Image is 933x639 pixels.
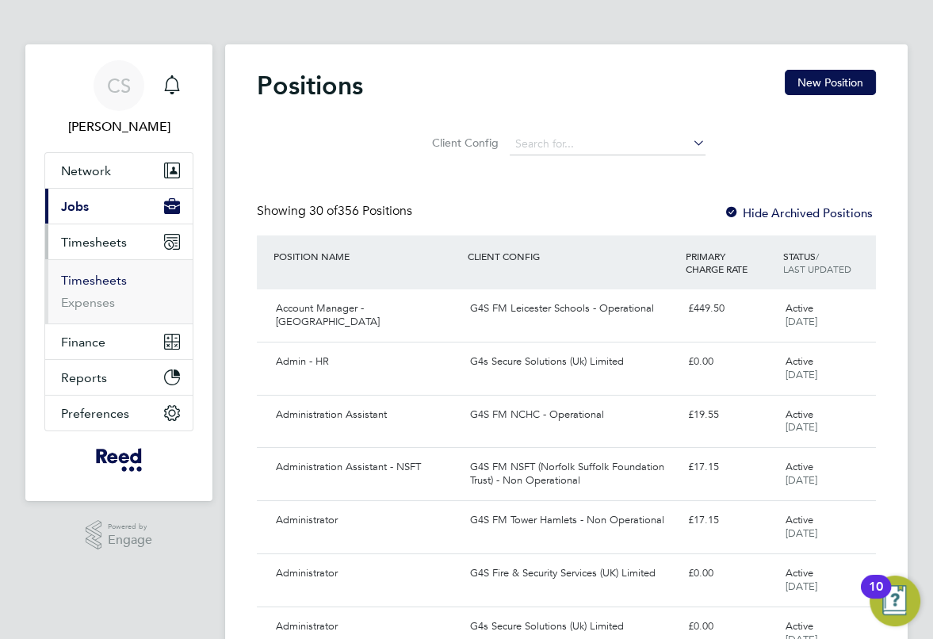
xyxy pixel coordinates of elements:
[61,163,111,178] span: Network
[786,473,817,487] span: [DATE]
[786,368,817,381] span: [DATE]
[682,454,778,480] div: £17.15
[682,507,778,534] div: £17.15
[270,561,464,587] div: Administrator
[786,301,813,315] span: Active
[427,136,499,150] label: Client Config
[779,242,876,283] div: STATUS
[45,324,193,359] button: Finance
[464,507,682,534] div: G4S FM Tower Hamlets - Non Operational
[61,295,115,310] a: Expenses
[786,513,813,526] span: Active
[108,520,152,534] span: Powered by
[783,262,851,275] span: LAST UPDATED
[44,117,193,136] span: Clare Smith
[61,199,89,214] span: Jobs
[464,454,682,494] div: G4S FM NSFT (Norfolk Suffolk Foundation Trust) - Non Operational
[257,203,415,220] div: Showing
[45,153,193,188] button: Network
[270,454,464,480] div: Administration Assistant - NSFT
[44,60,193,136] a: CS[PERSON_NAME]
[61,273,127,288] a: Timesheets
[61,406,129,421] span: Preferences
[786,408,813,421] span: Active
[25,44,212,501] nav: Main navigation
[270,507,464,534] div: Administrator
[464,402,682,428] div: G4S FM NCHC - Operational
[682,349,778,375] div: £0.00
[786,526,817,540] span: [DATE]
[510,133,705,155] input: Search for...
[869,587,883,607] div: 10
[108,534,152,547] span: Engage
[682,402,778,428] div: £19.55
[86,520,153,550] a: Powered byEngage
[464,561,682,587] div: G4S Fire & Security Services (UK) Limited
[61,370,107,385] span: Reports
[309,203,412,219] span: 356 Positions
[107,75,131,96] span: CS
[816,250,819,262] span: /
[786,580,817,593] span: [DATE]
[464,242,682,270] div: CLIENT CONFIG
[724,205,873,220] label: Hide Archived Positions
[45,224,193,259] button: Timesheets
[870,576,920,626] button: Open Resource Center, 10 new notifications
[786,420,817,434] span: [DATE]
[61,335,105,350] span: Finance
[45,189,193,224] button: Jobs
[45,360,193,395] button: Reports
[682,242,778,283] div: PRIMARY CHARGE RATE
[464,349,682,375] div: G4s Secure Solutions (Uk) Limited
[682,561,778,587] div: £0.00
[45,259,193,323] div: Timesheets
[270,349,464,375] div: Admin - HR
[786,566,813,580] span: Active
[44,447,193,473] a: Go to home page
[786,619,813,633] span: Active
[785,70,876,95] button: New Position
[786,315,817,328] span: [DATE]
[786,460,813,473] span: Active
[464,296,682,322] div: G4S FM Leicester Schools - Operational
[270,402,464,428] div: Administration Assistant
[270,242,464,270] div: POSITION NAME
[682,296,778,322] div: £449.50
[257,70,363,101] h2: Positions
[61,235,127,250] span: Timesheets
[309,203,338,219] span: 30 of
[270,296,464,335] div: Account Manager - [GEOGRAPHIC_DATA]
[45,396,193,430] button: Preferences
[96,447,141,473] img: freesy-logo-retina.png
[786,354,813,368] span: Active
